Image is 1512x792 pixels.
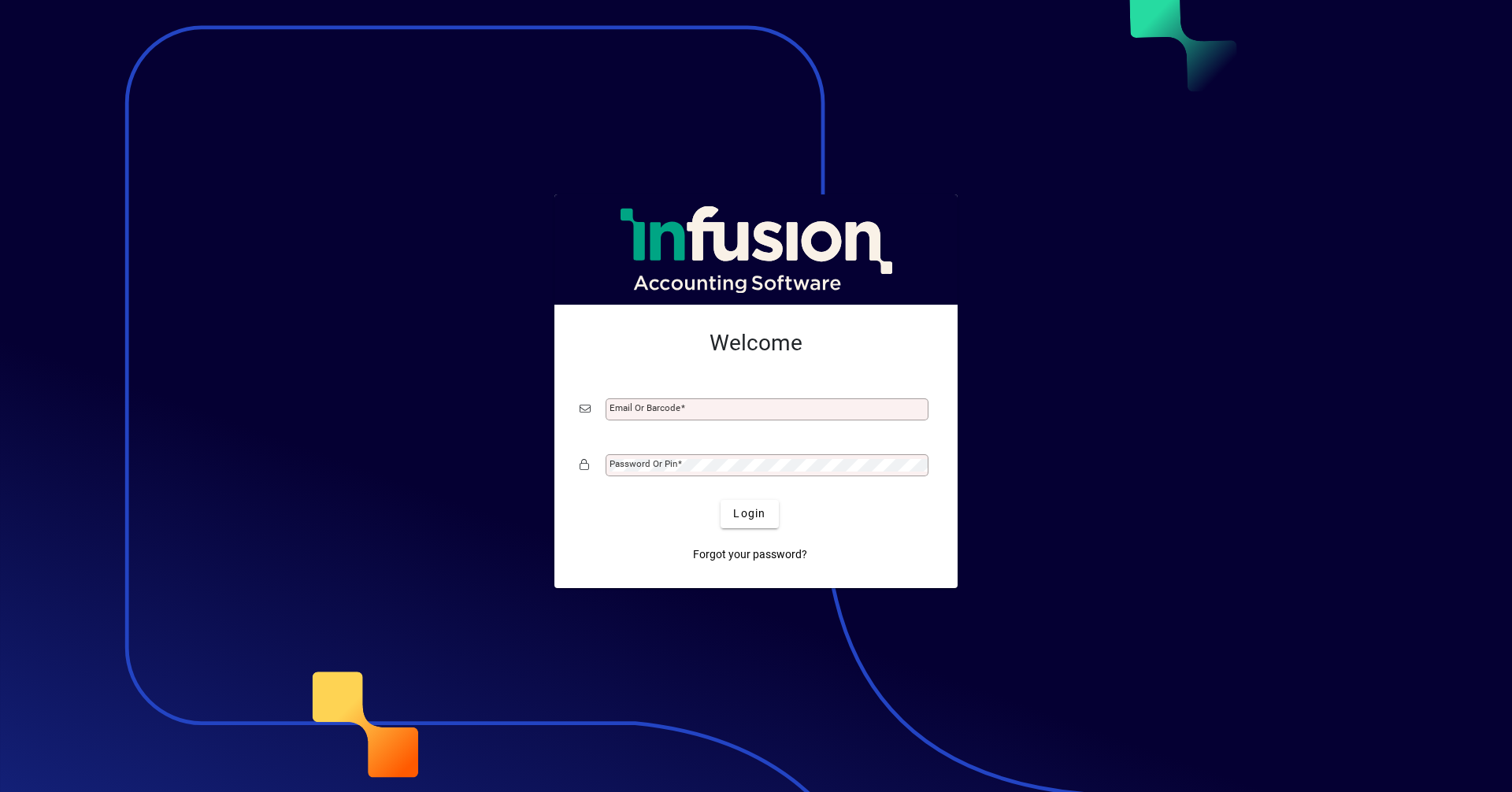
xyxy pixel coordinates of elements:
[687,541,813,569] a: Forgot your password?
[610,402,680,413] mat-label: Email or Barcode
[721,500,778,528] button: Login
[693,546,807,563] span: Forgot your password?
[610,458,677,469] mat-label: Password or Pin
[580,330,932,357] h2: Welcome
[733,505,765,522] span: Login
